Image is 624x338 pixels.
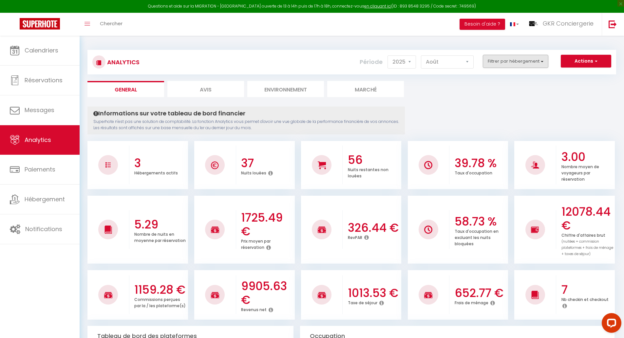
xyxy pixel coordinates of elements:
h4: Informations sur votre tableau de bord financier [93,110,399,117]
button: Besoin d'aide ? [460,19,505,30]
button: Filtrer par hébergement [483,55,548,68]
span: Notifications [25,225,62,233]
p: Taux d'occupation en excluant les nuits bloquées [455,227,499,247]
img: NO IMAGE [531,226,539,233]
li: General [87,81,164,97]
img: NO IMAGE [105,162,111,168]
button: Actions [561,55,611,68]
h3: 7 [561,283,614,297]
h3: 1159.28 € [134,283,186,297]
p: Nuits louées [241,169,266,176]
h3: 12078.44 € [561,205,614,232]
span: Analytics [25,136,51,144]
span: Messages [25,106,54,114]
p: Taxe de séjour [348,299,377,306]
h3: 5.29 [134,218,186,231]
p: Nb checkin et checkout [561,295,609,302]
span: (nuitées + commission plateformes + frais de ménage + taxes de séjour) [561,239,613,256]
p: Superhote n'est pas une solution de comptabilité. La fonction Analytics vous permet d'avoir une v... [93,119,399,131]
span: Réservations [25,76,63,84]
p: Nuits restantes non louées [348,166,388,179]
span: Paiements [25,165,55,173]
p: Frais de ménage [455,299,488,306]
span: Calendriers [25,46,58,54]
h3: Analytics [105,55,140,70]
h3: 326.44 € [348,221,400,235]
iframe: LiveChat chat widget [596,310,624,338]
li: Environnement [247,81,324,97]
li: Avis [167,81,244,97]
p: Hébergements actifs [134,169,178,176]
span: Chercher [100,20,123,27]
span: GKR Conciergerie [543,19,594,28]
p: Nombre de nuits en moyenne par réservation [134,230,186,243]
h3: 3 [134,156,186,170]
p: Revenus net [241,306,267,312]
span: Hébergement [25,195,65,203]
h3: 56 [348,153,400,167]
li: Marché [327,81,404,97]
p: RevPAR [348,233,362,240]
h3: 9905.63 € [241,279,293,307]
h3: 37 [241,156,293,170]
p: Taux d'occupation [455,169,492,176]
h3: 652.77 € [455,286,507,300]
h3: 3.00 [561,150,614,164]
a: ... GKR Conciergerie [524,13,602,36]
p: Nombre moyen de voyageurs par réservation [561,163,599,182]
p: Chiffre d'affaires brut [561,231,613,257]
h3: 39.78 % [455,156,507,170]
p: Prix moyen par réservation [241,237,271,250]
p: Commissions perçues par la / les plateforme(s) [134,295,186,308]
img: NO IMAGE [424,226,432,234]
h3: 1013.53 € [348,286,400,300]
h3: 1725.49 € [241,211,293,238]
a: en cliquant ici [364,3,391,9]
img: ... [529,19,539,29]
label: Période [360,55,383,69]
a: Chercher [95,13,127,36]
img: logout [609,20,617,28]
img: Super Booking [20,18,60,30]
h3: 58.73 % [455,215,507,229]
